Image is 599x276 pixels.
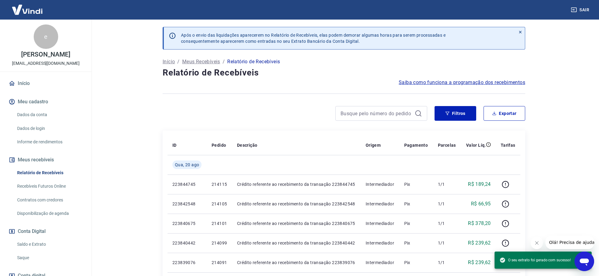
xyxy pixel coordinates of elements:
[468,239,491,247] p: R$ 239,62
[7,225,84,238] button: Conta Digital
[15,207,84,220] a: Disponibilização de agenda
[531,237,543,249] iframe: Fechar mensagem
[341,109,412,118] input: Busque pelo número do pedido
[438,142,456,148] p: Parcelas
[15,122,84,135] a: Dados de login
[172,240,202,246] p: 223840442
[212,142,226,148] p: Pedido
[404,181,428,187] p: Pix
[468,181,491,188] p: R$ 189,24
[404,201,428,207] p: Pix
[404,240,428,246] p: Pix
[212,240,227,246] p: 214099
[366,259,394,266] p: Intermediador
[404,142,428,148] p: Pagamento
[163,67,525,79] h4: Relatório de Recebíveis
[15,180,84,193] a: Recebíveis Futuros Online
[570,4,592,16] button: Sair
[366,142,381,148] p: Origem
[15,252,84,264] a: Saque
[172,220,202,226] p: 223840675
[471,200,491,208] p: R$ 66,95
[172,201,202,207] p: 223842548
[366,181,394,187] p: Intermediador
[499,257,571,263] span: O seu extrato foi gerado com sucesso!
[466,142,486,148] p: Valor Líq.
[575,252,594,271] iframe: Botão para abrir a janela de mensagens
[212,259,227,266] p: 214091
[15,167,84,179] a: Relatório de Recebíveis
[12,60,80,67] p: [EMAIL_ADDRESS][DOMAIN_NAME]
[227,58,280,65] p: Relatório de Recebíveis
[7,153,84,167] button: Meus recebíveis
[212,181,227,187] p: 214115
[438,259,456,266] p: 1/1
[181,32,446,44] p: Após o envio das liquidações aparecerem no Relatório de Recebíveis, elas podem demorar algumas ho...
[484,106,525,121] button: Exportar
[237,220,356,226] p: Crédito referente ao recebimento da transação 223840675
[366,220,394,226] p: Intermediador
[212,201,227,207] p: 214105
[172,142,177,148] p: ID
[223,58,225,65] p: /
[7,0,47,19] img: Vindi
[438,181,456,187] p: 1/1
[468,259,491,266] p: R$ 239,62
[177,58,179,65] p: /
[15,109,84,121] a: Dados da conta
[366,201,394,207] p: Intermediador
[404,259,428,266] p: Pix
[399,79,525,86] a: Saiba como funciona a programação dos recebimentos
[172,259,202,266] p: 223839076
[172,181,202,187] p: 223844745
[435,106,476,121] button: Filtros
[237,259,356,266] p: Crédito referente ao recebimento da transação 223839076
[7,77,84,90] a: Início
[212,220,227,226] p: 214101
[15,238,84,251] a: Saldo e Extrato
[182,58,220,65] a: Meus Recebíveis
[15,136,84,148] a: Informe de rendimentos
[21,51,70,58] p: [PERSON_NAME]
[15,194,84,206] a: Contratos com credores
[404,220,428,226] p: Pix
[237,142,258,148] p: Descrição
[501,142,515,148] p: Tarifas
[438,201,456,207] p: 1/1
[34,24,58,49] div: e
[438,240,456,246] p: 1/1
[237,240,356,246] p: Crédito referente ao recebimento da transação 223840442
[438,220,456,226] p: 1/1
[545,236,594,249] iframe: Mensagem da empresa
[366,240,394,246] p: Intermediador
[175,162,199,168] span: Qua, 20 ago
[163,58,175,65] a: Início
[237,201,356,207] p: Crédito referente ao recebimento da transação 223842548
[7,95,84,109] button: Meu cadastro
[468,220,491,227] p: R$ 378,20
[4,4,51,9] span: Olá! Precisa de ajuda?
[237,181,356,187] p: Crédito referente ao recebimento da transação 223844745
